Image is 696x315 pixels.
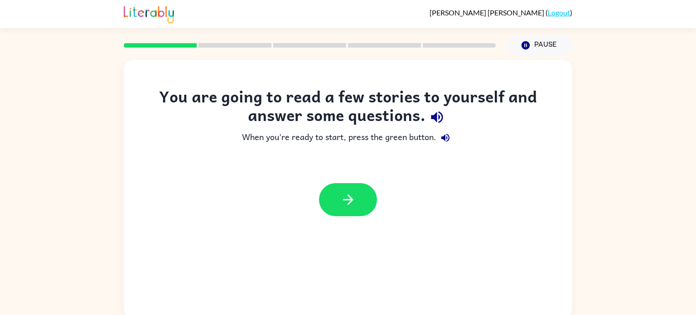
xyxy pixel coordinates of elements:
[124,4,174,24] img: Literably
[430,8,572,17] div: ( )
[507,35,572,56] button: Pause
[142,129,554,147] div: When you're ready to start, press the green button.
[548,8,570,17] a: Logout
[430,8,546,17] span: [PERSON_NAME] [PERSON_NAME]
[142,87,554,129] div: You are going to read a few stories to yourself and answer some questions.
